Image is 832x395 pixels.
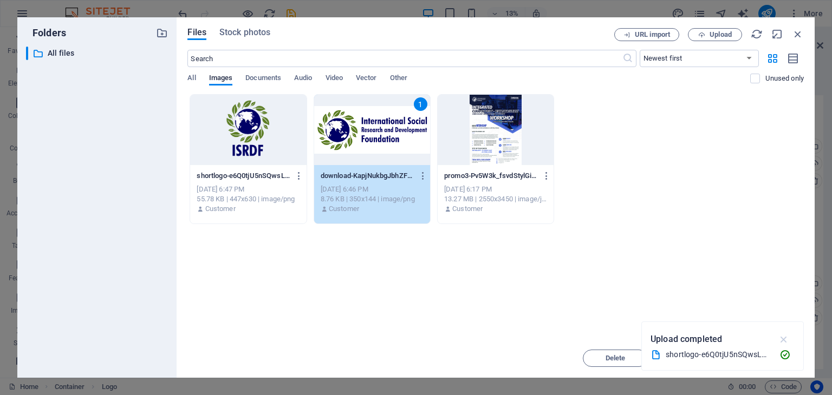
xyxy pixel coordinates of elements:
div: ​ [26,47,28,60]
span: URL import [635,31,670,38]
p: Customer [329,204,359,214]
p: Upload completed [651,332,722,346]
i: Reload [751,28,763,40]
span: Images [209,71,233,87]
p: Folders [26,26,66,40]
span: Stock photos [219,26,270,39]
span: Video [326,71,343,87]
p: All files [48,47,148,60]
div: shortlogo-e6Q0tjU5nSQwsL8tYPmjbA.png [666,348,771,361]
p: download-KapjNukbgJbhZFCfDam74g.png [321,171,414,181]
button: Upload [688,28,742,41]
span: Vector [356,71,377,87]
div: [DATE] 6:46 PM [321,185,424,194]
p: Customer [452,204,483,214]
div: 13.27 MB | 2550x3450 | image/jpeg [444,194,547,204]
input: Search [187,50,622,67]
div: [DATE] 6:47 PM [197,185,300,194]
div: [DATE] 6:17 PM [444,185,547,194]
span: Delete [606,355,626,361]
p: Customer [205,204,236,214]
div: 1 [414,97,427,111]
span: Files [187,26,206,39]
i: Minimize [771,28,783,40]
p: shortlogo-e6Q0tjU5nSQwsL8tYPmjbA-LcQwX72_wkckZNoLUUIr6A.png [197,171,290,181]
p: promo3-Pv5W3k_fsvdStylGinGY6g.jpg [444,171,537,181]
span: Documents [245,71,281,87]
button: Delete [583,350,648,367]
span: Other [390,71,407,87]
button: URL import [614,28,679,41]
i: Close [792,28,804,40]
span: All [187,71,196,87]
div: 8.76 KB | 350x144 | image/png [321,194,424,204]
span: Upload [710,31,732,38]
span: Audio [294,71,312,87]
div: 55.78 KB | 447x630 | image/png [197,194,300,204]
p: Displays only files that are not in use on the website. Files added during this session can still... [765,74,804,83]
i: Create new folder [156,27,168,39]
